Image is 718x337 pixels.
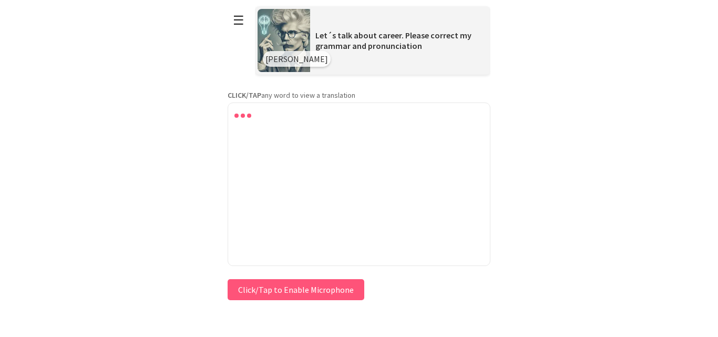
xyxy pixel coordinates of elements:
p: any word to view a translation [228,90,490,100]
img: Scenario Image [258,9,310,72]
strong: CLICK/TAP [228,90,261,100]
span: [PERSON_NAME] [265,54,328,64]
button: Click/Tap to Enable Microphone [228,279,364,300]
span: Let´s talk about career. Please correct my grammar and pronunciation [315,30,471,51]
button: ☰ [228,7,250,34]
